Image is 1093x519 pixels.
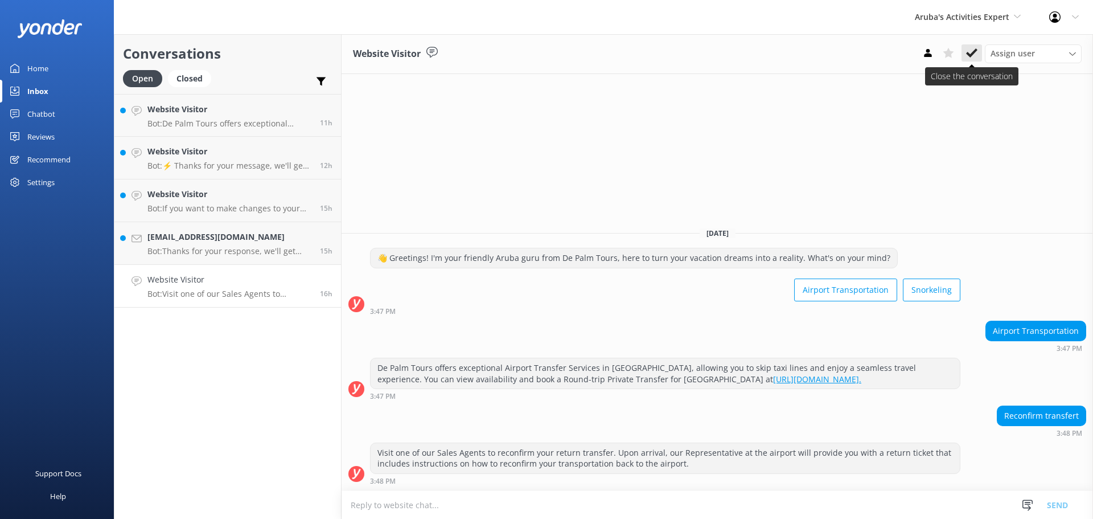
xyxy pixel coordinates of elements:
a: Website VisitorBot:If you want to make changes to your booking, such as being picked up from a di... [114,179,341,222]
div: Sep 10 2025 03:47pm (UTC -04:00) America/Caracas [370,307,960,315]
h4: [EMAIL_ADDRESS][DOMAIN_NAME] [147,231,311,243]
div: Sep 10 2025 03:48pm (UTC -04:00) America/Caracas [370,477,960,485]
span: Sep 10 2025 03:48pm (UTC -04:00) America/Caracas [320,289,332,299]
div: Recommend [27,148,71,171]
span: Sep 10 2025 07:10pm (UTC -04:00) America/Caracas [320,161,332,170]
p: Bot: De Palm Tours offers exceptional Airport Transfer Services in [GEOGRAPHIC_DATA], allowing yo... [147,118,311,129]
a: Website VisitorBot:Visit one of our Sales Agents to reconfirm your return transfer. Upon arrival,... [114,265,341,308]
span: Sep 10 2025 08:08pm (UTC -04:00) America/Caracas [320,118,332,128]
strong: 3:48 PM [1057,430,1082,437]
button: Airport Transportation [794,279,897,301]
div: 👋 Greetings! I'm your friendly Aruba guru from De Palm Tours, here to turn your vacation dreams i... [371,248,897,268]
div: Chatbot [27,103,55,125]
p: Bot: If you want to make changes to your booking, such as being picked up from a different locati... [147,203,311,214]
h4: Website Visitor [147,188,311,201]
a: [URL][DOMAIN_NAME]. [773,374,861,385]
div: Airport Transportation [986,321,1086,341]
a: [EMAIL_ADDRESS][DOMAIN_NAME]Bot:Thanks for your response, we'll get back to you as soon as we can... [114,222,341,265]
h2: Conversations [123,43,332,64]
h4: Website Visitor [147,145,311,158]
strong: 3:48 PM [370,478,396,485]
div: Inbox [27,80,48,103]
a: Closed [168,72,217,84]
div: Sep 10 2025 03:48pm (UTC -04:00) America/Caracas [997,429,1086,437]
button: Snorkeling [903,279,960,301]
div: Sep 10 2025 03:47pm (UTC -04:00) America/Caracas [370,392,960,400]
div: Reconfirm transfert [997,406,1086,426]
h3: Website Visitor [353,47,421,62]
div: Help [50,485,66,508]
p: Bot: ⚡ Thanks for your message, we'll get back to you as soon as we can. [147,161,311,171]
span: Aruba's Activities Expert [915,11,1009,22]
div: De Palm Tours offers exceptional Airport Transfer Services in [GEOGRAPHIC_DATA], allowing you to ... [371,358,960,389]
a: Website VisitorBot:⚡ Thanks for your message, we'll get back to you as soon as we can.12h [114,137,341,179]
span: [DATE] [700,228,735,238]
div: Visit one of our Sales Agents to reconfirm your return transfer. Upon arrival, our Representative... [371,443,960,473]
div: Home [27,57,48,80]
span: Sep 10 2025 04:29pm (UTC -04:00) America/Caracas [320,246,332,256]
p: Bot: Thanks for your response, we'll get back to you as soon as we can during opening hours. [147,246,311,256]
div: Open [123,70,162,87]
div: Reviews [27,125,55,148]
p: Bot: Visit one of our Sales Agents to reconfirm your return transfer. Upon arrival, our Represent... [147,289,311,299]
span: Assign user [991,47,1035,60]
span: Sep 10 2025 04:59pm (UTC -04:00) America/Caracas [320,203,332,213]
h4: Website Visitor [147,273,311,286]
a: Open [123,72,168,84]
img: yonder-white-logo.png [17,19,83,38]
div: Assign User [985,44,1082,63]
div: Closed [168,70,211,87]
h4: Website Visitor [147,103,311,116]
div: Settings [27,171,55,194]
div: Sep 10 2025 03:47pm (UTC -04:00) America/Caracas [985,344,1086,352]
strong: 3:47 PM [1057,345,1082,352]
strong: 3:47 PM [370,393,396,400]
a: Website VisitorBot:De Palm Tours offers exceptional Airport Transfer Services in [GEOGRAPHIC_DATA... [114,94,341,137]
div: Support Docs [35,462,81,485]
strong: 3:47 PM [370,308,396,315]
